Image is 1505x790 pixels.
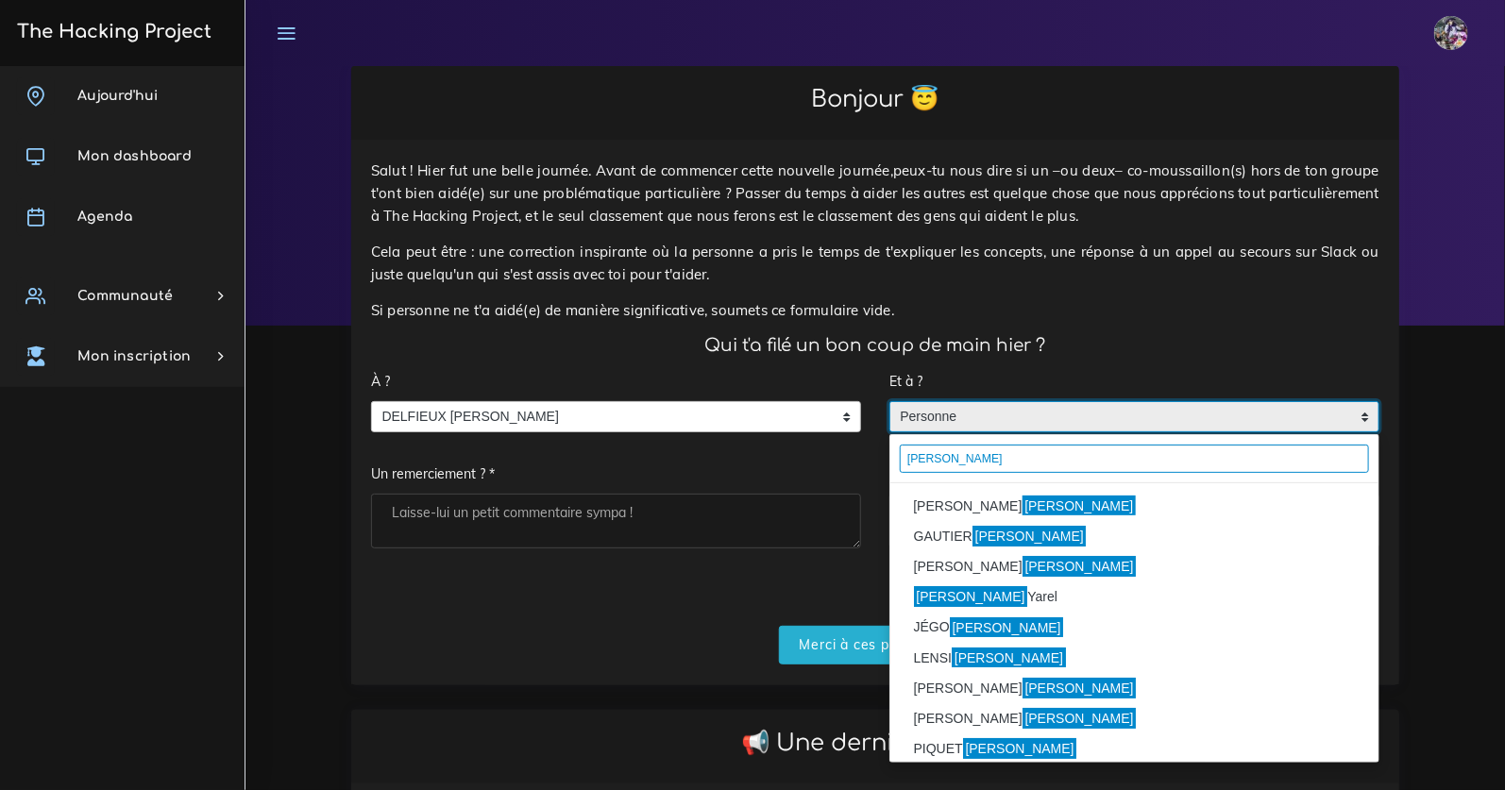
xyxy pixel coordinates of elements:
[890,552,1378,582] li: [PERSON_NAME]
[890,673,1378,703] li: [PERSON_NAME]
[952,647,1066,668] mark: [PERSON_NAME]
[372,402,832,432] span: DELFIEUX [PERSON_NAME]
[1023,496,1137,516] mark: [PERSON_NAME]
[779,626,972,664] input: Merci à ces personnes
[371,730,1379,757] h2: 📢 Une dernière chose
[890,582,1378,613] li: Yarel
[77,349,191,363] span: Mon inscription
[77,289,173,303] span: Communauté
[890,703,1378,733] li: [PERSON_NAME]
[11,22,211,42] h3: The Hacking Project
[890,521,1378,551] li: GAUTIER
[371,362,390,401] label: À ?
[963,738,1077,759] mark: [PERSON_NAME]
[371,241,1379,286] p: Cela peut être : une correction inspirante où la personne a pris le temps de t'expliquer les conc...
[77,149,192,163] span: Mon dashboard
[1023,556,1137,577] mark: [PERSON_NAME]
[1023,678,1137,698] mark: [PERSON_NAME]
[371,335,1379,356] h4: Qui t'a filé un bon coup de main hier ?
[900,445,1369,473] input: écrivez 3 charactères minimum pour afficher les résultats
[890,613,1378,643] li: JÉGO
[890,402,1350,432] span: Personne
[371,299,1379,322] p: Si personne ne t'a aidé(e) de manière significative, soumets ce formulaire vide.
[371,160,1379,227] p: Salut ! Hier fut une belle journée. Avant de commencer cette nouvelle journée,peux-tu nous dire s...
[77,210,132,224] span: Agenda
[371,86,1379,113] h2: Bonjour 😇
[1434,16,1468,50] img: eg54bupqcshyolnhdacp.jpg
[889,362,922,401] label: Et à ?
[890,734,1378,765] li: PIQUET
[890,491,1378,521] li: [PERSON_NAME]
[972,526,1087,546] mark: [PERSON_NAME]
[890,643,1378,673] li: LENSI
[1023,708,1137,729] mark: [PERSON_NAME]
[950,617,1064,638] mark: [PERSON_NAME]
[77,89,158,103] span: Aujourd'hui
[914,586,1028,607] mark: [PERSON_NAME]
[371,456,495,495] label: Un remerciement ? *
